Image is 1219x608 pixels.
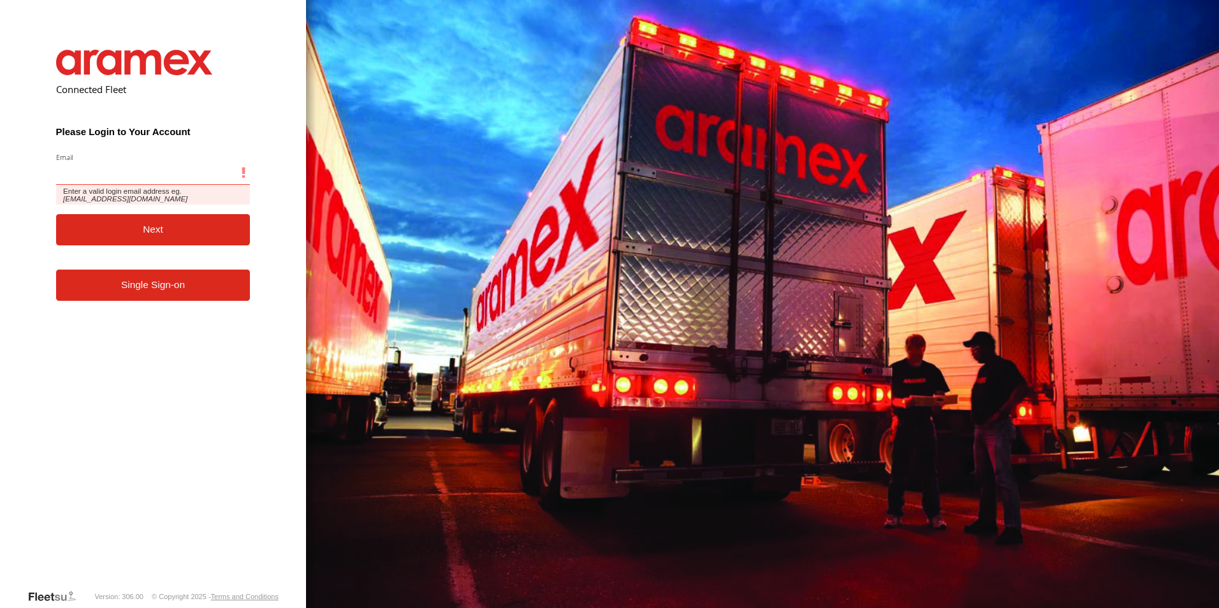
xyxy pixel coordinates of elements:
[56,214,251,245] button: Next
[63,195,187,203] em: [EMAIL_ADDRESS][DOMAIN_NAME]
[56,50,213,75] img: Aramex
[56,270,251,301] a: Single Sign-on
[27,590,86,603] a: Visit our Website
[211,593,279,600] a: Terms and Conditions
[95,593,143,600] div: Version: 306.00
[152,593,279,600] div: © Copyright 2025 -
[56,152,251,162] label: Email
[56,83,251,96] h2: Connected Fleet
[56,185,251,205] span: Enter a valid login email address eg.
[56,126,251,137] h3: Please Login to Your Account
